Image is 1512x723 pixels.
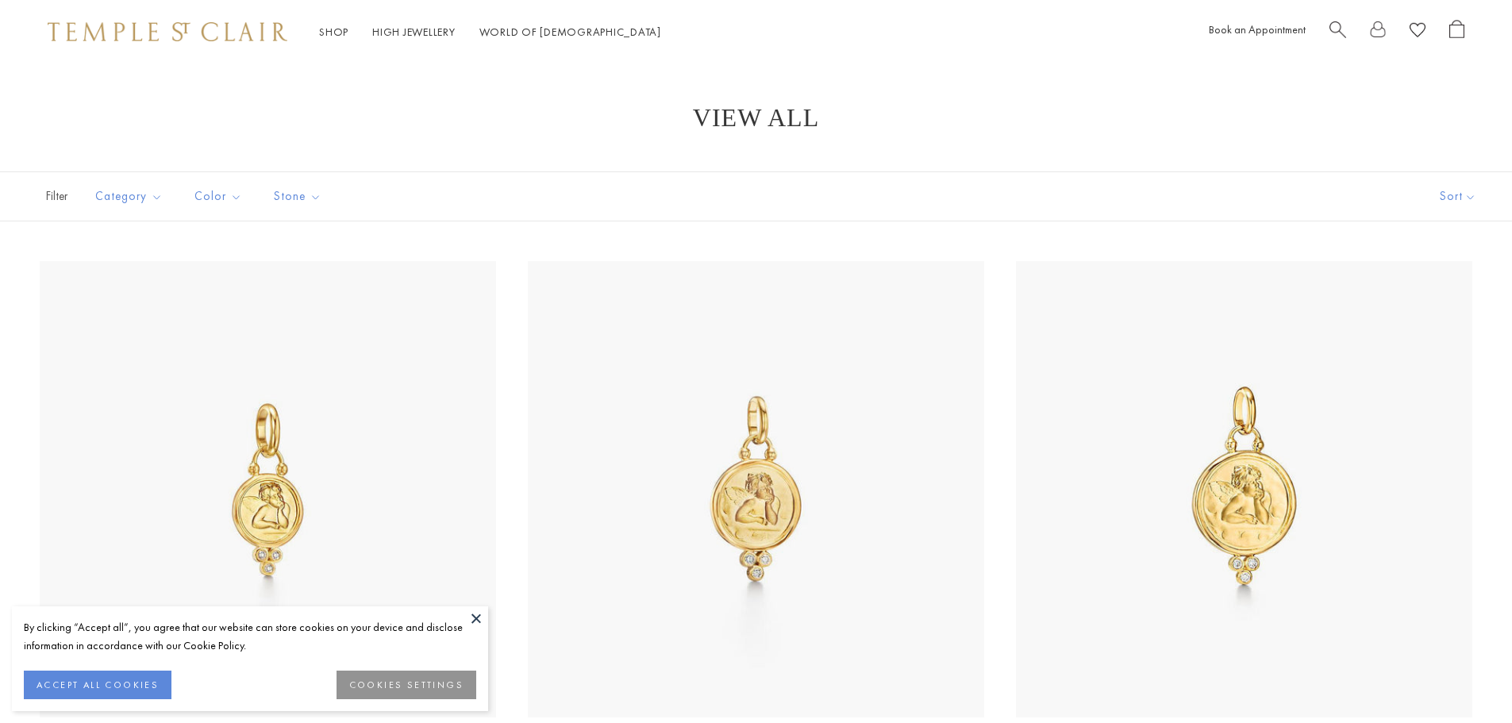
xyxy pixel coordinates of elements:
div: By clicking “Accept all”, you agree that our website can store cookies on your device and disclos... [24,618,476,655]
a: AP10-DIGRNAP10-DIGRN [528,261,984,717]
img: AP10-DIGRN [40,261,496,717]
a: View Wishlist [1410,20,1425,44]
a: High JewelleryHigh Jewellery [372,25,456,39]
img: AP10-DIGRN [528,261,984,717]
span: Color [187,187,254,206]
button: Category [83,179,175,214]
img: AP10-DIGRN [1016,261,1472,717]
h1: View All [63,103,1449,132]
button: ACCEPT ALL COOKIES [24,671,171,699]
button: Color [183,179,254,214]
span: Stone [266,187,333,206]
a: ShopShop [319,25,348,39]
a: Book an Appointment [1209,22,1306,37]
a: AP10-DIGRNAP10-DIGRN [40,261,496,717]
a: AP10-DIGRNAP10-DIGRN [1016,261,1472,717]
a: Search [1329,20,1346,44]
button: Stone [262,179,333,214]
span: Category [87,187,175,206]
a: Open Shopping Bag [1449,20,1464,44]
img: Temple St. Clair [48,22,287,41]
button: COOKIES SETTINGS [337,671,476,699]
a: World of [DEMOGRAPHIC_DATA]World of [DEMOGRAPHIC_DATA] [479,25,661,39]
nav: Main navigation [319,22,661,42]
button: Show sort by [1404,172,1512,221]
